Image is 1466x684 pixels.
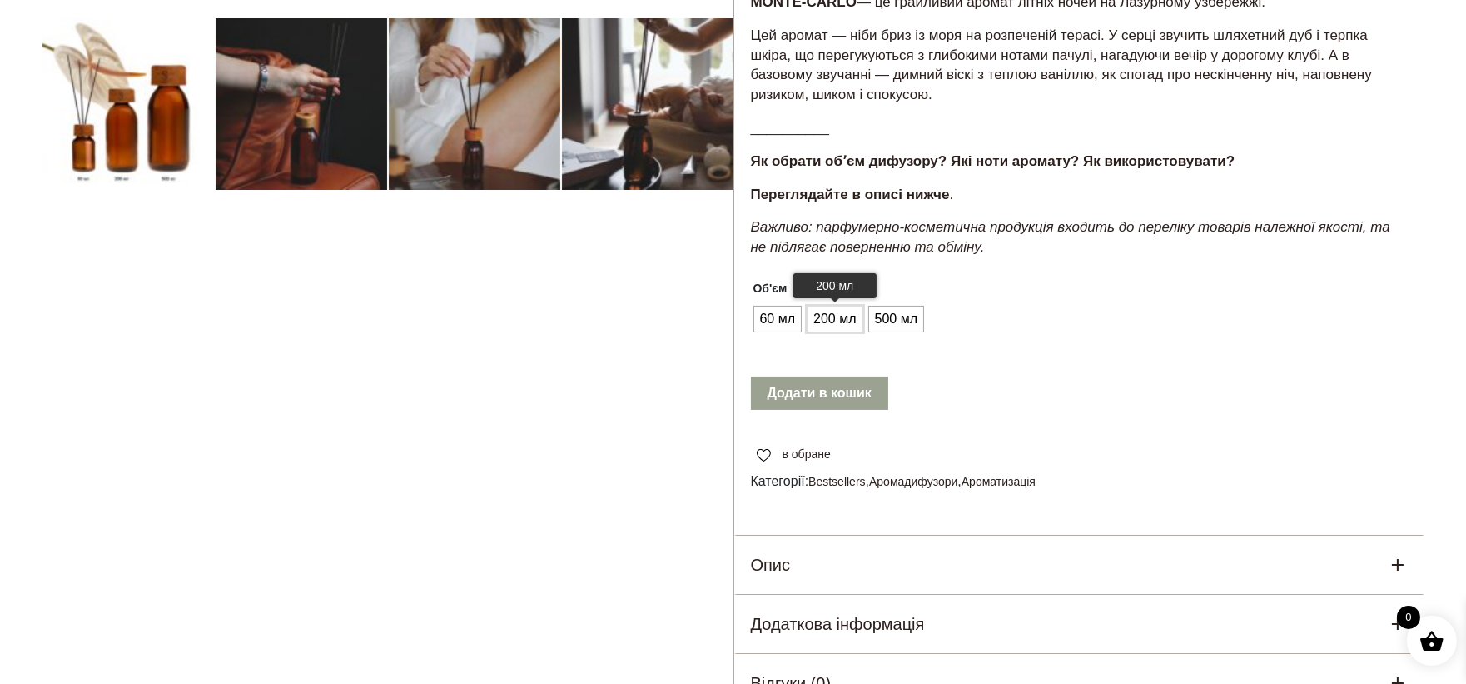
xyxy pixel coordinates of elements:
[1397,606,1420,629] span: 0
[869,307,923,332] li: 500 мл
[869,475,957,488] a: Аромадифузори
[783,446,831,463] span: в обране
[751,153,1235,169] strong: Як обрати обʼєм дифузору? Які ноти аромату? Як використовувати?
[751,118,1409,138] p: __________
[751,446,837,463] a: в обране
[756,306,800,332] span: 60 мл
[808,475,865,488] a: Bestsellers
[871,306,922,332] span: 500 мл
[751,472,1409,492] span: Категорії: , ,
[757,449,771,462] img: unfavourite.svg
[751,612,925,637] h5: Додаткова інформація
[751,185,1409,205] p: .
[751,552,791,577] h5: Опис
[809,306,860,332] span: 200 мл
[962,475,1036,488] a: Ароматизація
[751,303,924,335] ul: Об'єм
[754,307,802,332] li: 60 мл
[751,187,950,202] strong: Переглядайте в описі нижче
[753,275,788,302] label: Об'єм
[751,377,888,410] button: Додати в кошик
[751,26,1409,105] p: Цей аромат — ніби бриз із моря на розпеченій терасі. У серці звучить шляхетний дуб і терпка шкіра...
[751,219,1390,255] em: Важливо: парфумерно-косметична продукція входить до переліку товарів належної якості, та не підля...
[808,307,862,332] li: 200 мл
